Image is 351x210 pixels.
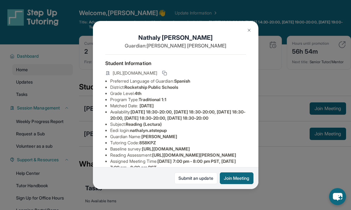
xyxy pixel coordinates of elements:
h1: Nathaly [PERSON_NAME] [105,33,246,42]
span: [DATE] [140,103,154,108]
span: 858KPZ [139,140,156,145]
li: Grade Level: [110,90,246,97]
span: Spanish [174,78,190,84]
li: Tutoring Code : [110,140,246,146]
li: Reading Assessment : [110,152,246,158]
span: [PERSON_NAME] [141,134,178,139]
img: Close Icon [247,28,252,33]
li: Eedi login : [110,127,246,134]
li: Matched Date: [110,103,246,109]
span: Traditional 1:1 [139,97,166,102]
span: [DATE] 18:30-20:00, [DATE] 18:30-20:00, [DATE] 18:30-20:00, [DATE] 18:30-20:00, [DATE] 18:30-20:00 [110,109,246,121]
li: Subject : [110,121,246,127]
li: District: [110,84,246,90]
li: Baseline survey : [110,146,246,152]
span: [URL][DOMAIN_NAME] [142,146,190,151]
li: Preferred Language of Guardian: [110,78,246,84]
li: Guardian Name : [110,134,246,140]
p: Guardian: [PERSON_NAME] [PERSON_NAME] [105,42,246,49]
span: [URL][DOMAIN_NAME] [113,70,157,76]
span: 4th [135,91,141,96]
button: Join Meeting [220,172,253,184]
span: Reading (Lectura) [126,121,162,127]
li: Assigned Meeting Time : [110,158,246,171]
a: Submit an update [174,172,217,184]
button: Copy link [161,69,168,77]
span: Rocketship Public Schools [124,84,178,90]
span: [URL][DOMAIN_NAME][PERSON_NAME] [152,152,236,158]
li: Availability: [110,109,246,121]
span: nathalyn.atstepup [130,128,167,133]
button: chat-button [329,188,346,205]
h4: Student Information [105,60,246,67]
span: [DATE] 7:00 pm - 8:00 pm PST, [DATE] 7:00 pm - 8:00 pm PST [110,159,236,170]
li: Program Type: [110,97,246,103]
